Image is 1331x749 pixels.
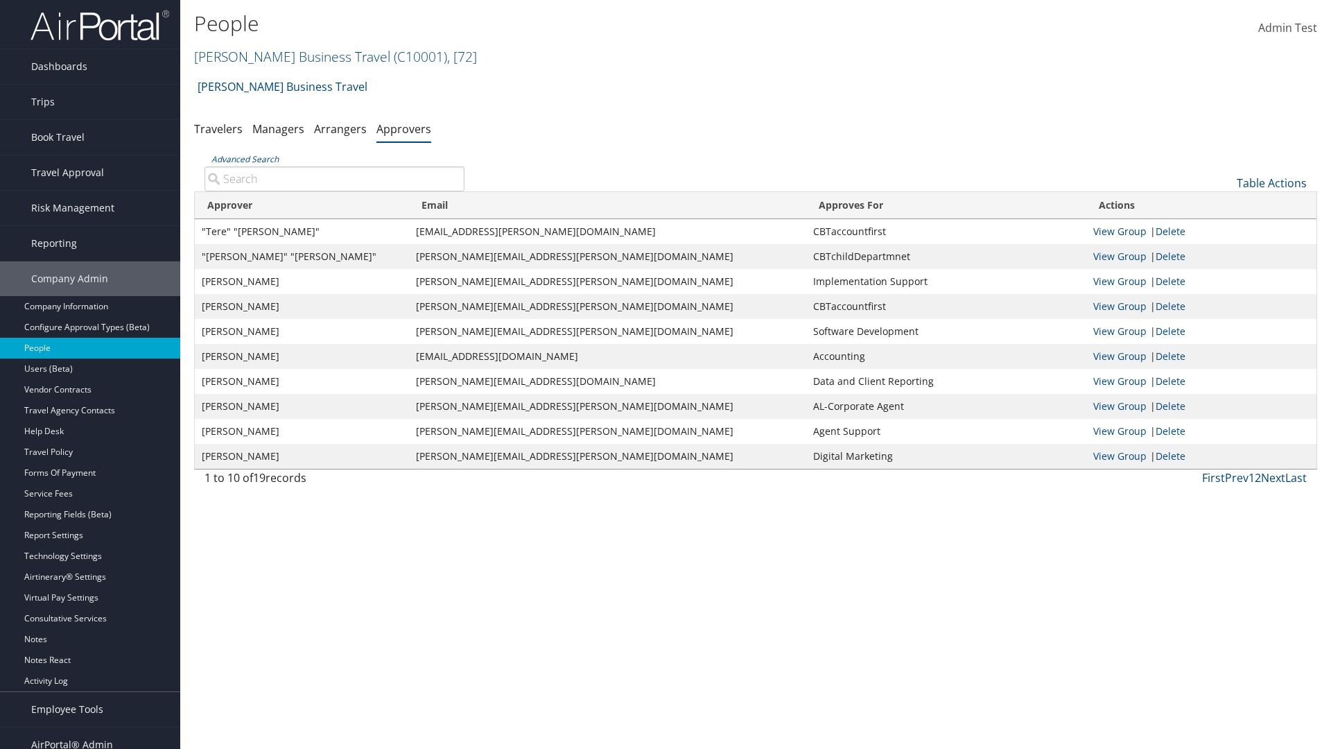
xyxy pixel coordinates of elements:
[195,344,409,369] td: [PERSON_NAME]
[1156,325,1185,338] a: Delete
[31,120,85,155] span: Book Travel
[195,192,409,219] th: Approver: activate to sort column descending
[1249,470,1255,485] a: 1
[1093,325,1147,338] a: View Approver's Group
[1285,470,1307,485] a: Last
[1156,225,1185,238] a: Delete
[1086,244,1316,269] td: |
[1086,219,1316,244] td: |
[1225,470,1249,485] a: Prev
[31,85,55,119] span: Trips
[1093,399,1147,413] a: View Approver's Group
[195,294,409,319] td: [PERSON_NAME]
[252,121,304,137] a: Managers
[806,394,1086,419] td: AL-Corporate Agent
[195,269,409,294] td: [PERSON_NAME]
[1093,449,1147,463] a: View Approver's Group
[1156,449,1185,463] a: Delete
[806,344,1086,369] td: Accounting
[409,369,807,394] td: [PERSON_NAME][EMAIL_ADDRESS][DOMAIN_NAME]
[194,121,243,137] a: Travelers
[409,219,807,244] td: [EMAIL_ADDRESS][PERSON_NAME][DOMAIN_NAME]
[409,192,807,219] th: Email: activate to sort column ascending
[194,9,943,38] h1: People
[195,369,409,394] td: [PERSON_NAME]
[1156,350,1185,363] a: Delete
[806,419,1086,444] td: Agent Support
[409,269,807,294] td: [PERSON_NAME][EMAIL_ADDRESS][PERSON_NAME][DOMAIN_NAME]
[806,269,1086,294] td: Implementation Support
[1086,369,1316,394] td: |
[409,319,807,344] td: [PERSON_NAME][EMAIL_ADDRESS][PERSON_NAME][DOMAIN_NAME]
[1086,294,1316,319] td: |
[194,47,477,66] a: [PERSON_NAME] Business Travel
[205,470,464,493] div: 1 to 10 of records
[1093,250,1147,263] a: View Approver's Group
[806,244,1086,269] td: CBTchildDepartmnet
[1093,374,1147,388] a: View Approver's Group
[1093,300,1147,313] a: View Approver's Group
[1156,300,1185,313] a: Delete
[1086,269,1316,294] td: |
[1086,344,1316,369] td: |
[1156,399,1185,413] a: Delete
[1086,444,1316,469] td: |
[806,192,1086,219] th: Approves For: activate to sort column ascending
[31,226,77,261] span: Reporting
[31,155,104,190] span: Travel Approval
[195,244,409,269] td: "[PERSON_NAME]" "[PERSON_NAME]"
[394,47,447,66] span: ( C10001 )
[1261,470,1285,485] a: Next
[195,419,409,444] td: [PERSON_NAME]
[409,294,807,319] td: [PERSON_NAME][EMAIL_ADDRESS][PERSON_NAME][DOMAIN_NAME]
[409,394,807,419] td: [PERSON_NAME][EMAIL_ADDRESS][PERSON_NAME][DOMAIN_NAME]
[1086,192,1316,219] th: Actions
[409,344,807,369] td: [EMAIL_ADDRESS][DOMAIN_NAME]
[31,692,103,727] span: Employee Tools
[806,369,1086,394] td: Data and Client Reporting
[198,73,367,101] a: [PERSON_NAME] Business Travel
[31,49,87,84] span: Dashboards
[1093,424,1147,438] a: View Approver's Group
[1255,470,1261,485] a: 2
[806,294,1086,319] td: CBTaccountfirst
[409,419,807,444] td: [PERSON_NAME][EMAIL_ADDRESS][PERSON_NAME][DOMAIN_NAME]
[1156,374,1185,388] a: Delete
[1202,470,1225,485] a: First
[1093,275,1147,288] a: View Approver's Group
[1156,424,1185,438] a: Delete
[31,261,108,296] span: Company Admin
[806,444,1086,469] td: Digital Marketing
[1237,175,1307,191] a: Table Actions
[1093,225,1147,238] a: View Approver's Group
[376,121,431,137] a: Approvers
[1156,250,1185,263] a: Delete
[253,470,266,485] span: 19
[1093,350,1147,363] a: View Approver's Group
[195,444,409,469] td: [PERSON_NAME]
[314,121,367,137] a: Arrangers
[1258,20,1317,35] span: Admin Test
[31,9,169,42] img: airportal-logo.png
[195,394,409,419] td: [PERSON_NAME]
[409,244,807,269] td: [PERSON_NAME][EMAIL_ADDRESS][PERSON_NAME][DOMAIN_NAME]
[31,191,114,225] span: Risk Management
[1156,275,1185,288] a: Delete
[211,153,279,165] a: Advanced Search
[1086,319,1316,344] td: |
[1086,394,1316,419] td: |
[447,47,477,66] span: , [ 72 ]
[1086,419,1316,444] td: |
[806,219,1086,244] td: CBTaccountfirst
[195,319,409,344] td: [PERSON_NAME]
[205,166,464,191] input: Advanced Search
[409,444,807,469] td: [PERSON_NAME][EMAIL_ADDRESS][PERSON_NAME][DOMAIN_NAME]
[806,319,1086,344] td: Software Development
[195,219,409,244] td: "Tere" "[PERSON_NAME]"
[1258,7,1317,50] a: Admin Test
